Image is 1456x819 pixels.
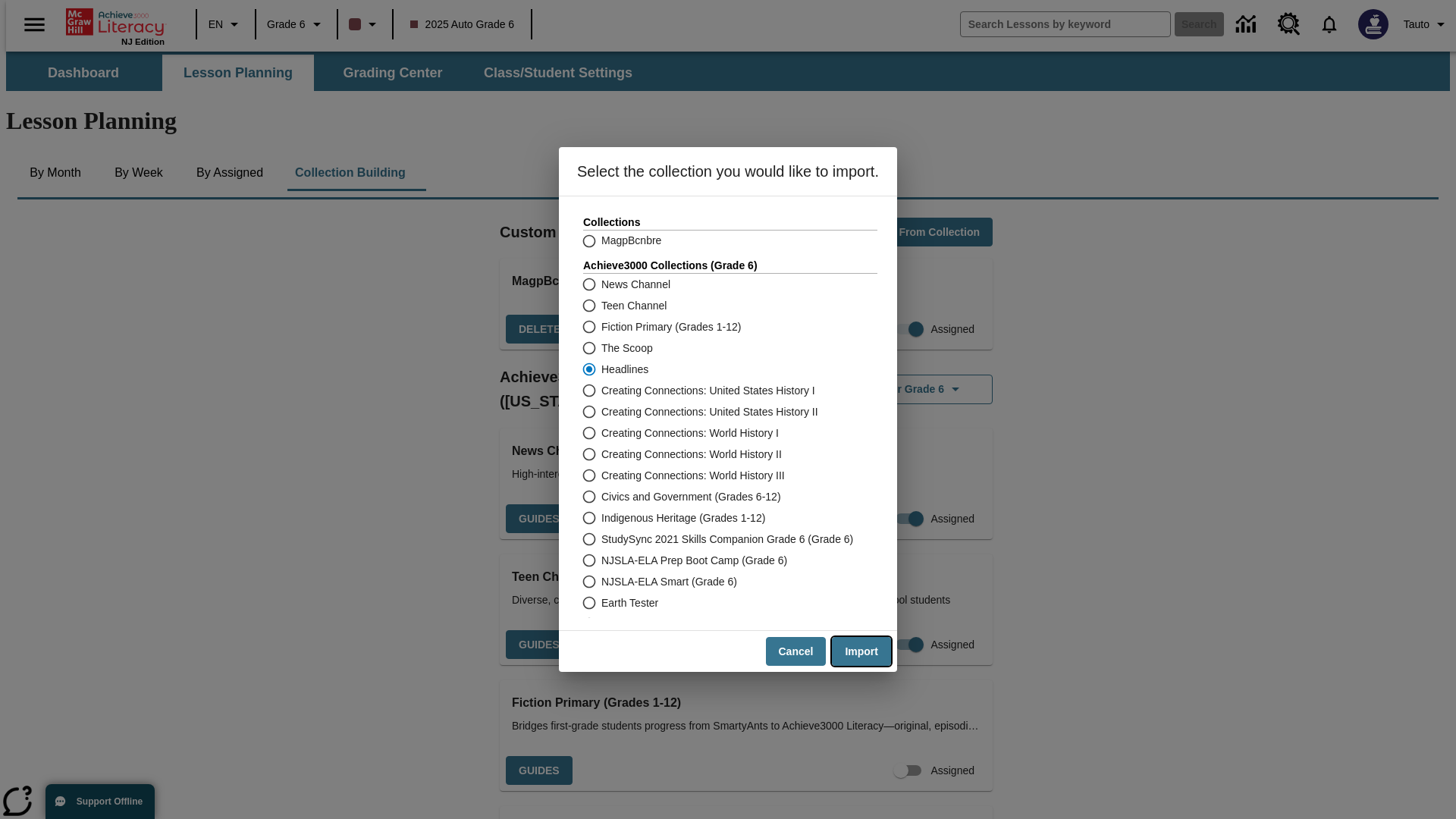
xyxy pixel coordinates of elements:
[601,340,653,356] span: The Scoop
[601,553,787,569] span: NJSLA-ELA Prep Boot Camp (Grade 6)
[601,362,648,378] span: Headlines
[601,489,781,505] span: Civics and Government (Grades 6-12)
[601,510,765,526] span: Indigenous Heritage (Grades 1-12)
[601,574,737,590] span: NJSLA-ELA Smart (Grade 6)
[601,468,785,484] span: Creating Connections: World History III
[583,215,877,230] h3: Collections
[559,147,897,196] h6: Select the collection you would like to import.
[832,637,891,667] button: Import
[601,277,670,293] span: News Channel
[601,319,741,335] span: Fiction Primary (Grades 1-12)
[601,404,818,420] span: Creating Connections: United States History II
[766,637,827,667] button: Cancel
[601,425,779,441] span: Creating Connections: World History I
[601,298,667,314] span: Teen Channel
[601,532,853,548] span: StudySync 2021 Skills Companion Grade 6 (Grade 6)
[601,233,661,249] span: MagpBcnbre
[601,447,782,463] span: Creating Connections: World History II
[601,595,658,611] span: Earth Tester
[601,383,815,399] span: Creating Connections: United States History I
[601,617,712,632] span: Civics and Government
[583,258,877,273] h3: Achieve3000 Collections (Grade 6 )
